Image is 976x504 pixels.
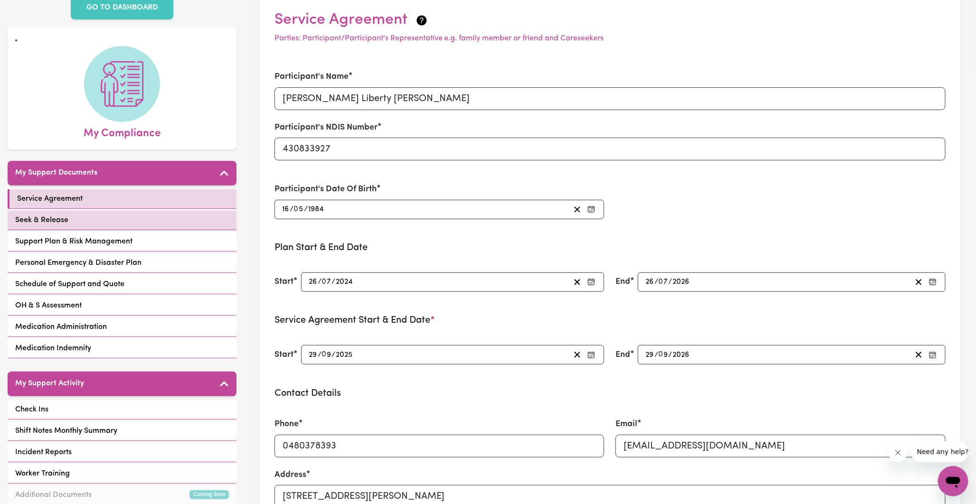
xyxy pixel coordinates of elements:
span: Seek & Release [15,215,68,226]
label: Address [275,469,306,481]
a: My Compliance [15,46,229,142]
span: Worker Training [15,468,70,479]
span: Support Plan & Risk Management [15,236,133,247]
a: Support Plan & Risk Management [8,232,237,252]
iframe: Button to launch messaging window [938,466,968,496]
input: -- [645,276,654,289]
a: Incident Reports [8,443,237,462]
span: / [668,351,672,359]
span: / [332,278,335,286]
h2: Service Agreement [275,11,946,29]
label: Start [275,349,294,361]
span: / [654,278,658,286]
iframe: Close message [889,443,908,462]
span: / [332,351,335,359]
input: ---- [672,276,690,289]
span: / [304,205,308,214]
a: Service Agreement [8,189,237,209]
a: OH & S Assessment [8,296,237,316]
input: -- [308,348,318,361]
a: Worker Training [8,464,237,484]
span: / [668,278,672,286]
span: 0 [658,351,663,359]
a: Medication Indemnity [8,339,237,358]
input: ---- [308,203,324,216]
iframe: Message from company [911,441,968,462]
input: -- [645,348,654,361]
span: Medication Administration [15,321,107,333]
span: Personal Emergency & Disaster Plan [15,257,142,269]
label: End [616,276,630,288]
input: ---- [672,348,690,361]
label: Participant's Date Of Birth [275,183,377,196]
a: Schedule of Support and Quote [8,275,237,294]
span: Incident Reports [15,447,72,458]
button: My Support Documents [8,161,237,186]
a: Check Ins [8,400,237,420]
label: Phone [275,418,299,430]
a: Medication Administration [8,317,237,337]
label: Participant's NDIS Number [275,121,378,134]
label: Email [616,418,637,430]
span: 0 [322,278,326,286]
input: ---- [335,276,354,289]
label: End [616,349,630,361]
span: 0 [322,351,326,359]
span: My Compliance [84,122,161,142]
span: / [654,351,658,359]
h5: My Support Documents [15,168,97,177]
input: -- [659,348,669,361]
span: OH & S Assessment [15,300,82,311]
input: -- [322,276,332,289]
span: Need any help? [6,7,57,14]
a: Seek & Release [8,211,237,230]
h5: My Support Activity [15,379,84,388]
input: -- [659,276,669,289]
input: -- [282,203,290,216]
span: Check Ins [15,404,48,415]
p: Parties: Participant/Participant's Representative e.g. family member or friend and Careseekers [275,33,946,44]
span: / [318,278,322,286]
button: My Support Activity [8,372,237,396]
h3: Plan Start & End Date [275,242,946,253]
span: Medication Indemnity [15,343,91,354]
label: Participant's Name [275,71,349,83]
a: Shift Notes Monthly Summary [8,421,237,441]
input: -- [322,348,332,361]
span: / [290,205,294,214]
small: Coming Soon [190,490,229,499]
span: 0 [294,205,298,213]
span: Additional Documents [15,489,92,501]
h3: Service Agreement Start & End Date [275,315,946,326]
h3: Contact Details [275,388,946,399]
input: -- [294,203,304,216]
span: 0 [658,278,663,286]
input: ---- [335,348,353,361]
span: Schedule of Support and Quote [15,279,124,290]
input: -- [308,276,318,289]
span: Shift Notes Monthly Summary [15,425,117,437]
a: Personal Emergency & Disaster Plan [8,253,237,273]
span: / [318,351,322,359]
label: Start [275,276,294,288]
span: Service Agreement [17,193,83,205]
